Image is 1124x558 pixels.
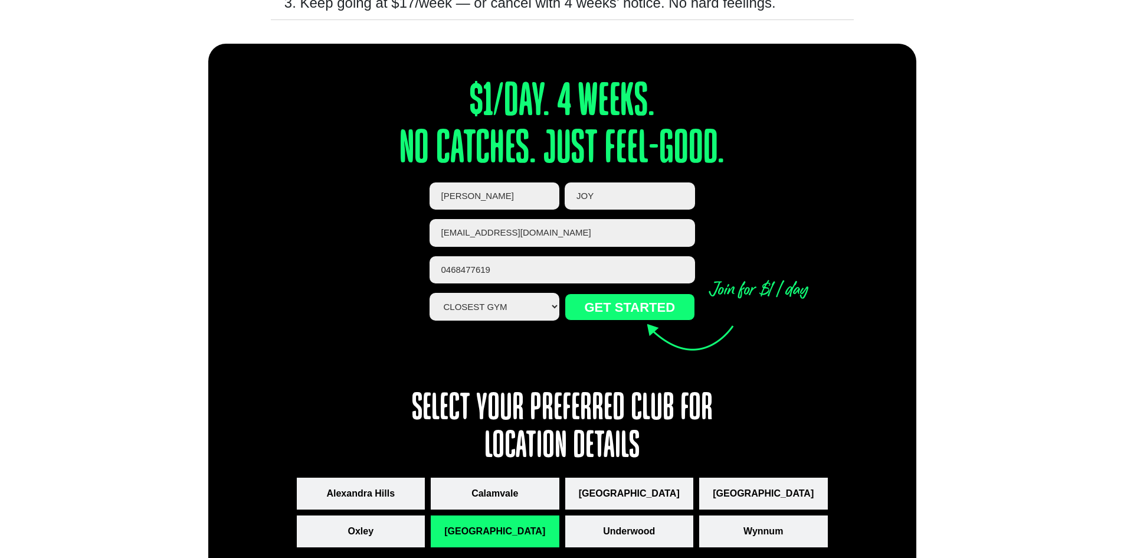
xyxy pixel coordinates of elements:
[713,487,814,501] span: [GEOGRAPHIC_DATA]
[350,79,775,174] h2: $1/day. 4 weeks. No catches. Just feel-good.
[403,390,722,466] h3: Select your preferred club for location details
[579,487,680,501] span: [GEOGRAPHIC_DATA]
[444,524,545,539] span: [GEOGRAPHIC_DATA]
[743,524,783,539] span: Wynnum
[430,182,560,210] input: FIRST NAME
[565,182,695,210] input: LAST NAME
[430,256,695,284] input: PHONE
[565,293,695,321] input: GET STARTED
[430,219,695,247] input: Email
[471,487,518,501] span: Calamvale
[326,487,395,501] span: Alexandra Hills
[603,524,655,539] span: Underwood
[348,524,373,539] span: Oxley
